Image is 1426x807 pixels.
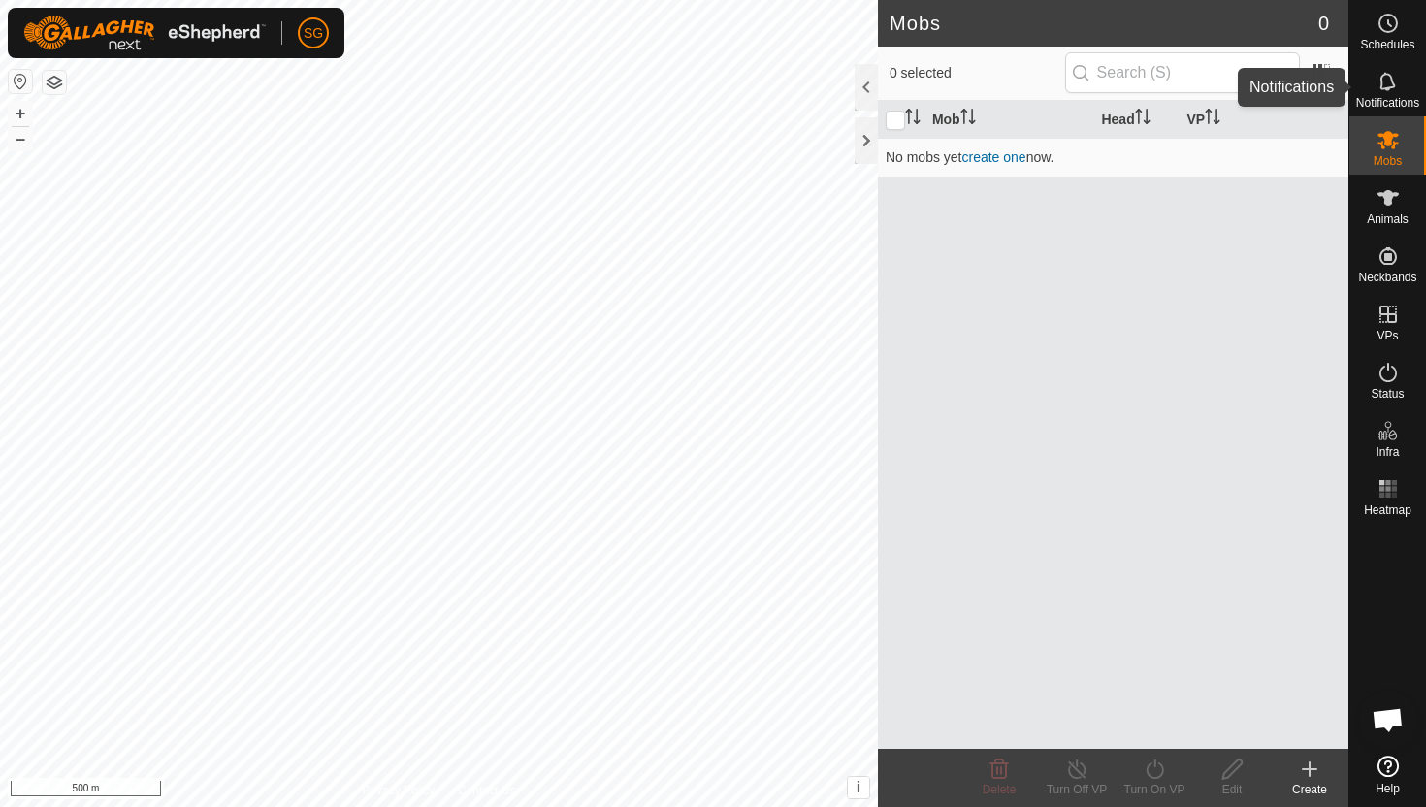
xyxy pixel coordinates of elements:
[1271,781,1348,798] div: Create
[1135,112,1151,127] p-sorticon: Activate to sort
[1367,213,1409,225] span: Animals
[1374,155,1402,167] span: Mobs
[1205,112,1220,127] p-sorticon: Activate to sort
[890,12,1318,35] h2: Mobs
[857,779,860,795] span: i
[9,102,32,125] button: +
[458,782,515,799] a: Contact Us
[1376,783,1400,794] span: Help
[890,63,1065,83] span: 0 selected
[1356,97,1419,109] span: Notifications
[1371,388,1404,400] span: Status
[304,23,323,44] span: SG
[1364,504,1411,516] span: Heatmap
[1376,446,1399,458] span: Infra
[1093,101,1179,139] th: Head
[983,783,1017,796] span: Delete
[9,70,32,93] button: Reset Map
[1038,781,1116,798] div: Turn Off VP
[1318,9,1329,38] span: 0
[962,149,1026,165] a: create one
[1358,272,1416,283] span: Neckbands
[1349,748,1426,802] a: Help
[1193,781,1271,798] div: Edit
[362,782,435,799] a: Privacy Policy
[848,777,869,798] button: i
[924,101,1094,139] th: Mob
[960,112,976,127] p-sorticon: Activate to sort
[43,71,66,94] button: Map Layers
[1065,52,1300,93] input: Search (S)
[1377,330,1398,341] span: VPs
[1179,101,1348,139] th: VP
[1360,39,1414,50] span: Schedules
[1359,691,1417,749] div: Open chat
[878,138,1348,177] td: No mobs yet now.
[23,16,266,50] img: Gallagher Logo
[1116,781,1193,798] div: Turn On VP
[905,112,921,127] p-sorticon: Activate to sort
[9,127,32,150] button: –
